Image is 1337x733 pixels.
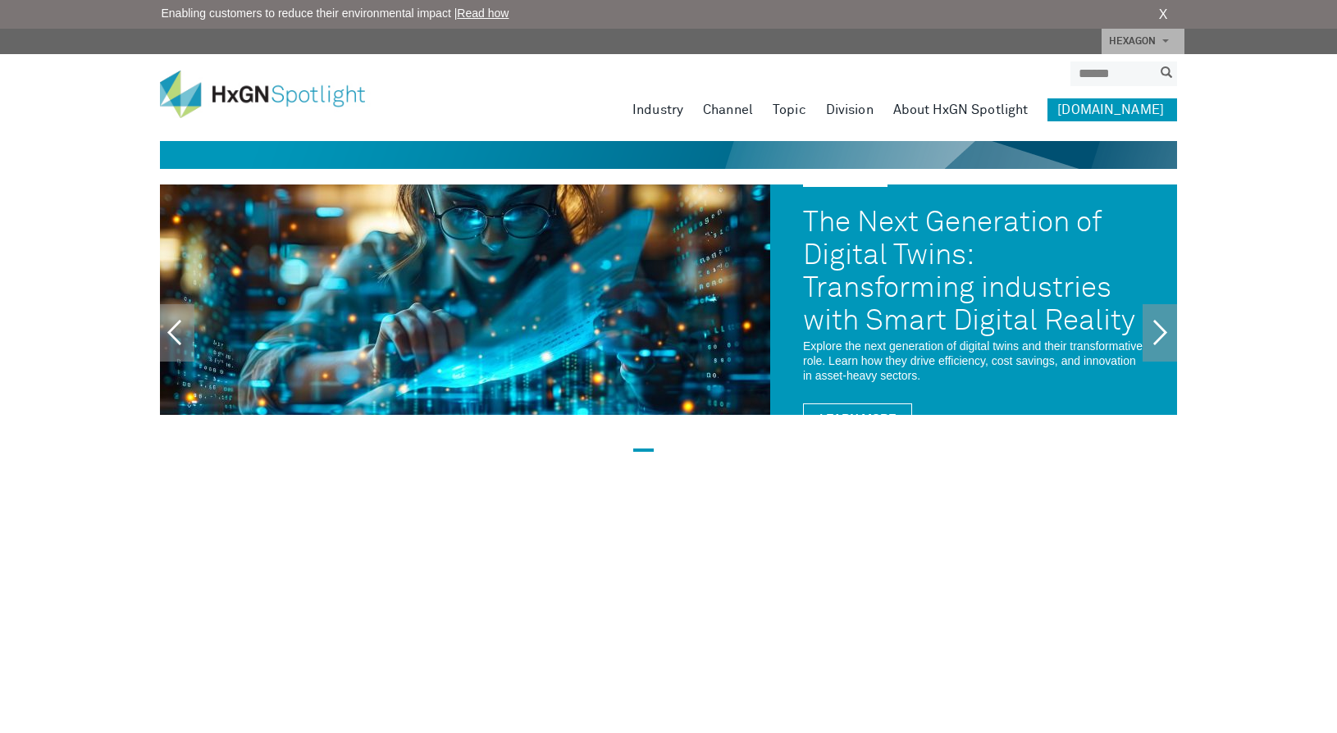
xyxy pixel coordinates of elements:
[803,339,1144,383] p: Explore the next generation of digital twins and their transformative role. Learn how they drive ...
[1047,98,1177,121] a: [DOMAIN_NAME]
[826,98,874,121] a: Division
[162,5,509,22] span: Enabling customers to reduce their environmental impact |
[893,98,1029,121] a: About HxGN Spotlight
[160,184,770,415] img: The Next Generation of Digital Twins: Transforming industries with Smart Digital Reality
[457,7,509,20] a: Read how
[803,195,1144,339] a: The Next Generation of Digital Twins: Transforming industries with Smart Digital Reality
[1159,5,1168,25] a: X
[1102,29,1184,54] a: HEXAGON
[803,403,912,434] a: Learn More
[773,98,806,121] a: Topic
[632,98,683,121] a: Industry
[160,304,194,362] a: Previous
[160,71,390,118] img: HxGN Spotlight
[1143,304,1177,362] a: Next
[703,98,753,121] a: Channel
